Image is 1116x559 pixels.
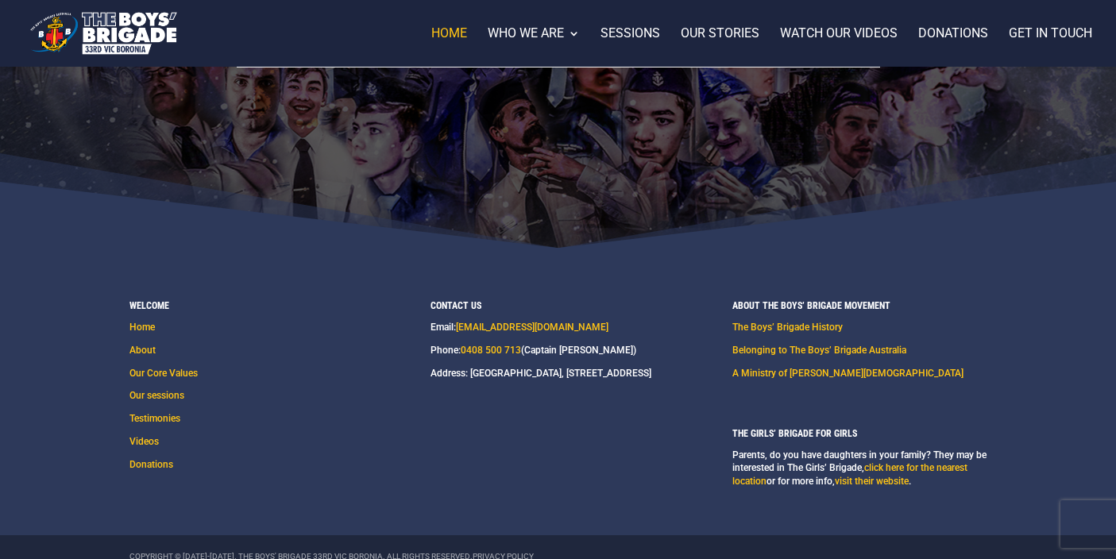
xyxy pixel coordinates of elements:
[129,413,180,424] a: Testimonies
[27,8,180,59] img: The Boys' Brigade 33rd Vic Boronia
[918,28,988,67] a: Donations
[732,322,843,333] a: The Boys’ Brigade History
[431,299,651,321] h4: Contact us
[431,344,651,367] p: Phone: (Captain [PERSON_NAME])
[129,459,173,470] a: Donations
[732,427,987,449] h4: The Girls’ Brigade for girls
[488,28,580,67] a: Who we are
[129,390,184,401] a: Our sessions
[431,367,651,380] p: Address: [GEOGRAPHIC_DATA], [STREET_ADDRESS]
[780,28,898,67] a: Watch our videos
[129,436,159,447] a: Videos
[431,28,467,67] a: Home
[461,345,521,356] a: 0408 500 713
[600,28,660,67] a: Sessions
[129,322,155,333] a: Home
[681,28,759,67] a: Our stories
[1009,28,1092,67] a: Get in touch
[732,368,963,379] a: A Ministry of [PERSON_NAME][DEMOGRAPHIC_DATA]
[732,299,963,321] h4: About the Boys’ Brigade Movement
[129,368,198,379] a: Our Core Values
[732,449,987,488] p: Parents, do you have daughters in your family? They may be interested in The Girls’ Brigade, or f...
[431,321,651,344] p: Email:
[129,299,198,321] h4: Welcome
[835,476,909,487] a: visit their website
[732,345,906,356] a: Belonging to The Boys’ Brigade Australia
[456,322,608,333] a: [EMAIL_ADDRESS][DOMAIN_NAME]
[129,345,156,356] a: About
